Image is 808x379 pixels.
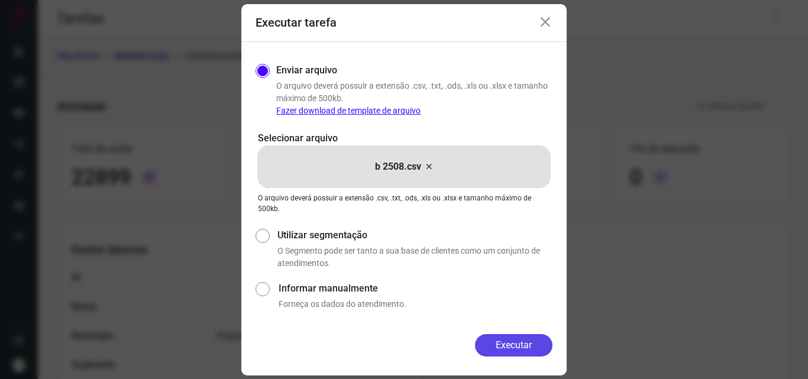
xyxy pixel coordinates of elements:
a: Fazer download de template de arquivo [276,106,421,115]
button: Executar [475,334,552,357]
p: O Segmento pode ser tanto a sua base de clientes como um conjunto de atendimentos. [277,245,552,270]
label: Informar manualmente [279,281,552,296]
p: Selecionar arquivo [258,131,550,145]
label: Utilizar segmentação [277,228,552,242]
h3: Executar tarefa [256,15,337,30]
label: Enviar arquivo [276,63,337,77]
p: O arquivo deverá possuir a extensão .csv, .txt, .ods, .xls ou .xlsx e tamanho máximo de 500kb. [276,80,552,117]
p: O arquivo deverá possuir a extensão .csv, .txt, .ods, .xls ou .xlsx e tamanho máximo de 500kb. [258,193,550,214]
p: b 2508.csv [375,160,421,174]
p: Forneça os dados do atendimento. [279,298,552,310]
